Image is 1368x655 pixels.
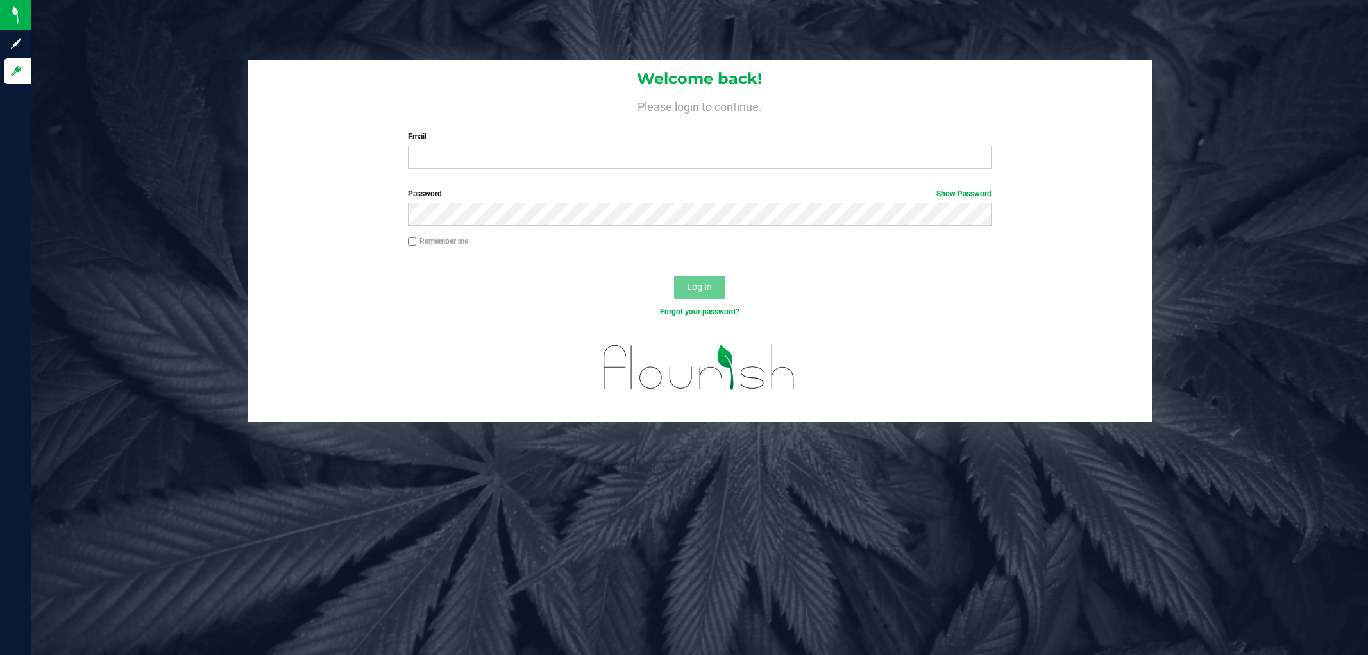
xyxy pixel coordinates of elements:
[586,331,813,404] img: flourish_logo.svg
[408,131,992,142] label: Email
[674,276,725,299] button: Log In
[408,237,417,246] input: Remember me
[660,307,739,316] a: Forgot your password?
[10,65,22,78] inline-svg: Log in
[10,37,22,50] inline-svg: Sign up
[687,282,712,292] span: Log In
[408,189,442,198] span: Password
[248,71,1152,87] h1: Welcome back!
[936,189,992,198] a: Show Password
[408,235,468,247] label: Remember me
[248,98,1152,113] h4: Please login to continue.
